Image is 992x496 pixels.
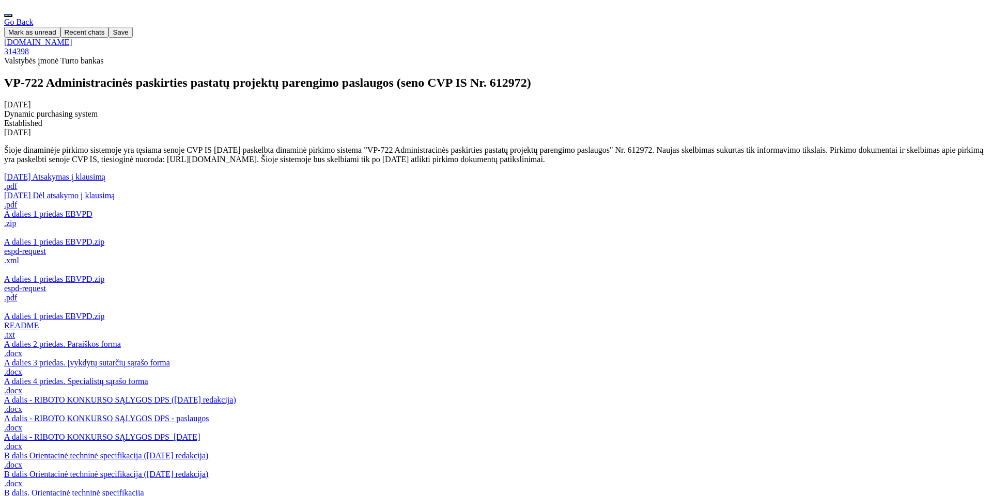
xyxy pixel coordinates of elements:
[4,38,988,56] a: [DOMAIN_NAME]314398
[4,275,988,302] a: A dalies 1 priedas EBVPD.zipespd-request.pdf
[4,18,33,26] span: Go Back
[4,340,988,349] div: A dalies 2 priedas. Paraiškos forma
[60,27,109,38] button: Recent chats
[4,191,988,210] a: [DATE] Dėl atsakymo į klausimą.pdf
[4,182,988,191] div: .pdf
[4,312,988,340] a: A dalies 1 priedas EBVPD.zipREADME.txt
[4,377,988,395] a: A dalies 4 priedas. Specialistų sąrašo forma.docx
[4,451,988,460] div: B dalis Orientacinė techninė specifikacija ([DATE] redakcija)
[4,210,988,219] div: A dalies 1 priedas EBVPD
[4,256,988,265] div: .xml
[4,442,988,451] div: .docx
[4,330,988,340] div: .txt
[4,210,988,228] a: A dalies 1 priedas EBVPD.zip
[4,146,988,164] p: Šioje dinaminėje pirkimo sistemoje yra tęsiama senoje CVP IS [DATE] paskelbta dinaminė pirkimo si...
[4,38,988,47] div: [DOMAIN_NAME]
[4,358,988,377] a: A dalies 3 priedas. Įvykdytų sutarčių sąrašo forma.docx
[4,386,988,395] div: .docx
[4,470,988,479] div: B dalis Orientacinė techninė specifikacija ([DATE] redakcija)
[4,109,98,118] span: Dynamic purchasing system
[4,470,988,488] a: B dalis Orientacinė techninė specifikacija ([DATE] redakcija).docx
[4,172,988,182] div: [DATE] Atsakymas į klausimą
[4,47,988,56] div: 314398
[4,191,988,200] div: [DATE] Dėl atsakymo į klausimą
[4,433,988,442] div: A dalis - RIBOTO KONKURSO SĄLYGOS DPS_[DATE]
[4,18,988,27] a: Go Back
[4,312,988,321] div: A dalies 1 priedas EBVPD.zip
[65,28,105,36] span: Recent chats
[4,237,988,265] a: A dalies 1 priedas EBVPD.zipespd-request.xml
[4,237,988,247] div: A dalies 1 priedas EBVPD.zip
[4,414,988,423] div: A dalis - RIBOTO KONKURSO SĄLYGOS DPS - paslaugos
[8,28,56,36] span: Mark as unread
[4,56,988,66] div: Valstybės įmonė Turto bankas
[4,423,988,433] div: .docx
[4,247,988,256] div: espd-request
[4,76,988,90] h2: VP-722 Administracinės paskirties pastatų projektų parengimo paslaugos (seno CVP IS Nr. 612972)
[4,358,988,367] div: A dalies 3 priedas. Įvykdytų sutarčių sąrašo forma
[4,119,42,127] span: Established
[4,460,988,470] div: .docx
[4,395,988,405] div: A dalis - RIBOTO KONKURSO SĄLYGOS DPS ([DATE] redakcija)
[4,377,988,386] div: A dalies 4 priedas. Specialistų sąrašo forma
[4,367,988,377] div: .docx
[4,479,988,488] div: .docx
[4,395,988,414] a: A dalis - RIBOTO KONKURSO SĄLYGOS DPS ([DATE] redakcija).docx
[4,27,60,38] button: Mark as unread
[4,172,988,191] a: [DATE] Atsakymas į klausimą.pdf
[4,100,988,109] div: [DATE]
[4,219,988,228] div: .zip
[4,451,988,470] a: B dalis Orientacinė techninė specifikacija ([DATE] redakcija).docx
[4,284,988,293] div: espd-request
[4,433,988,451] a: A dalis - RIBOTO KONKURSO SĄLYGOS DPS_[DATE].docx
[4,293,988,302] div: .pdf
[4,414,988,433] a: A dalis - RIBOTO KONKURSO SĄLYGOS DPS - paslaugos.docx
[4,321,988,330] div: README
[4,128,988,137] div: [DATE]
[4,405,988,414] div: .docx
[4,349,988,358] div: .docx
[109,27,132,38] button: Save
[4,340,988,358] a: A dalies 2 priedas. Paraiškos forma.docx
[4,275,988,284] div: A dalies 1 priedas EBVPD.zip
[113,28,128,36] span: Save
[4,200,988,210] div: .pdf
